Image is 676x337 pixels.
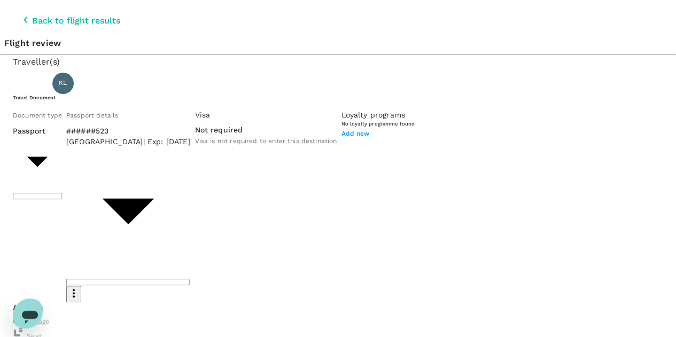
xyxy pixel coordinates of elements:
p: Back to flight results [32,14,120,27]
button: Open messaging window [4,4,38,38]
span: Visa [195,111,210,119]
span: Visa is not required to enter this destination [195,137,337,145]
span: Add new [341,130,369,137]
div: Baggage [13,313,663,327]
p: ######523 [66,126,191,136]
span: Passport details [66,112,118,119]
p: Flight review [4,37,672,50]
h6: Travel Document [13,94,663,101]
p: Add ons [13,302,663,313]
p: Traveller(s) [13,56,663,68]
p: Traveller 1 : [13,78,48,89]
p: Not required [195,124,337,135]
p: [PERSON_NAME] Lor [78,77,168,90]
div: ######523[GEOGRAPHIC_DATA]| Exp: [DATE] [66,126,191,147]
iframe: Button to launch messaging window, conversation in progress [9,294,43,328]
span: Loyalty programs [341,111,405,119]
h6: No loyalty programme found [341,120,415,127]
span: [GEOGRAPHIC_DATA] | Exp: [DATE] [66,137,191,146]
p: Passport [13,126,62,136]
span: KL [59,78,67,89]
button: Back to flight results [4,5,135,37]
span: Document type [13,112,62,119]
